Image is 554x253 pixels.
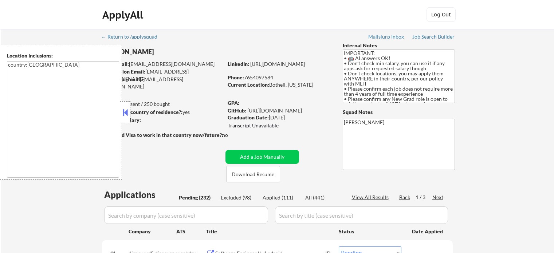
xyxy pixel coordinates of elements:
div: 1 / 3 [416,194,432,201]
div: 107 sent / 250 bought [102,100,223,108]
strong: LinkedIn: [228,61,249,67]
div: yes [102,108,221,116]
div: ATS [176,228,206,235]
div: Job Search Builder [412,34,455,39]
strong: GitHub: [228,107,246,114]
div: Internal Notes [343,42,455,49]
strong: Phone: [228,74,244,80]
div: [DATE] [228,114,331,121]
a: Job Search Builder [412,34,455,41]
div: All (441) [305,194,342,201]
a: ← Return to /applysquad [101,34,164,41]
div: 7654097584 [228,74,331,81]
div: Applied (111) [263,194,299,201]
div: Date Applied [412,228,444,235]
div: Bothell, [US_STATE] [228,81,331,88]
a: Mailslurp Inbox [368,34,405,41]
strong: Will need Visa to work in that country now/future?: [102,132,223,138]
div: View All Results [352,194,391,201]
div: ApplyAll [102,9,145,21]
div: [EMAIL_ADDRESS][DOMAIN_NAME] [102,60,223,68]
div: no [222,131,243,139]
div: Excluded (98) [221,194,257,201]
strong: GPA: [228,100,239,106]
button: Add a Job Manually [225,150,299,164]
div: [EMAIL_ADDRESS][DOMAIN_NAME] [102,68,223,82]
div: Mailslurp Inbox [368,34,405,39]
strong: Current Location: [228,82,269,88]
button: Download Resume [226,166,280,182]
strong: Graduation Date: [228,114,269,120]
a: [URL][DOMAIN_NAME] [250,61,305,67]
button: Log Out [427,7,456,22]
div: Back [399,194,411,201]
strong: Can work in country of residence?: [102,109,182,115]
div: Applications [104,190,176,199]
div: [EMAIL_ADDRESS][DOMAIN_NAME] [102,76,223,90]
div: Next [432,194,444,201]
input: Search by title (case sensitive) [275,206,448,224]
div: Status [339,225,401,238]
input: Search by company (case sensitive) [104,206,268,224]
div: Title [206,228,332,235]
div: Location Inclusions: [7,52,119,59]
div: ← Return to /applysquad [101,34,164,39]
div: [PERSON_NAME] [102,47,252,56]
div: Company [129,228,176,235]
div: Pending (232) [179,194,215,201]
a: [URL][DOMAIN_NAME] [247,107,302,114]
div: Squad Notes [343,108,455,116]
